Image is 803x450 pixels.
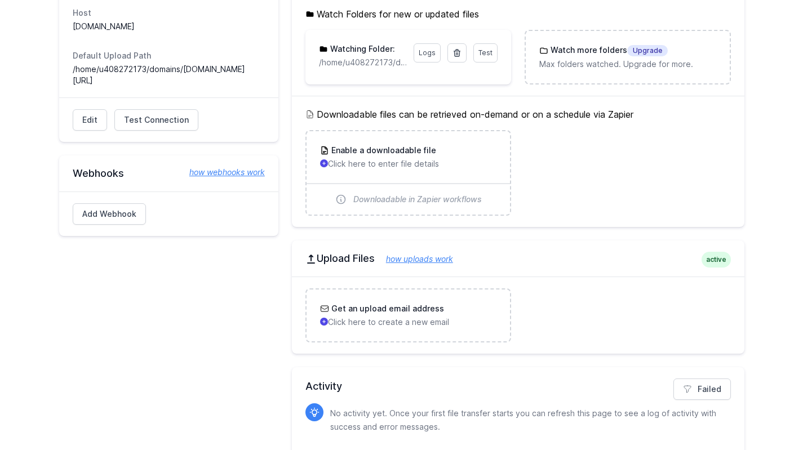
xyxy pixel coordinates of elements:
[329,303,444,314] h3: Get an upload email address
[353,194,482,205] span: Downloadable in Zapier workflows
[114,109,198,131] a: Test Connection
[747,394,789,436] iframe: Drift Widget Chat Controller
[329,145,436,156] h3: Enable a downloadable file
[478,48,493,57] span: Test
[627,45,668,56] span: Upgrade
[539,59,716,70] p: Max folders watched. Upgrade for more.
[73,7,265,19] dt: Host
[73,21,265,32] dd: [DOMAIN_NAME]
[305,252,731,265] h2: Upload Files
[673,378,731,400] a: Failed
[305,7,731,21] h5: Watch Folders for new or updated files
[307,131,510,215] a: Enable a downloadable file Click here to enter file details Downloadable in Zapier workflows
[414,43,441,63] a: Logs
[307,289,510,341] a: Get an upload email address Click here to create a new email
[73,203,146,225] a: Add Webhook
[305,108,731,121] h5: Downloadable files can be retrieved on-demand or on a schedule via Zapier
[328,43,395,55] h3: Watching Folder:
[73,109,107,131] a: Edit
[526,31,729,83] a: Watch more foldersUpgrade Max folders watched. Upgrade for more.
[548,44,668,56] h3: Watch more folders
[319,57,407,68] p: /home/u408272173/domains/smithauto-group.com/public_html
[124,114,189,126] span: Test Connection
[473,43,498,63] a: Test
[73,167,265,180] h2: Webhooks
[305,378,731,394] h2: Activity
[73,50,265,61] dt: Default Upload Path
[702,252,731,268] span: active
[320,158,496,170] p: Click here to enter file details
[73,64,265,86] dd: /home/u408272173/domains/[DOMAIN_NAME][URL]
[320,317,496,328] p: Click here to create a new email
[375,254,453,264] a: how uploads work
[178,167,265,178] a: how webhooks work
